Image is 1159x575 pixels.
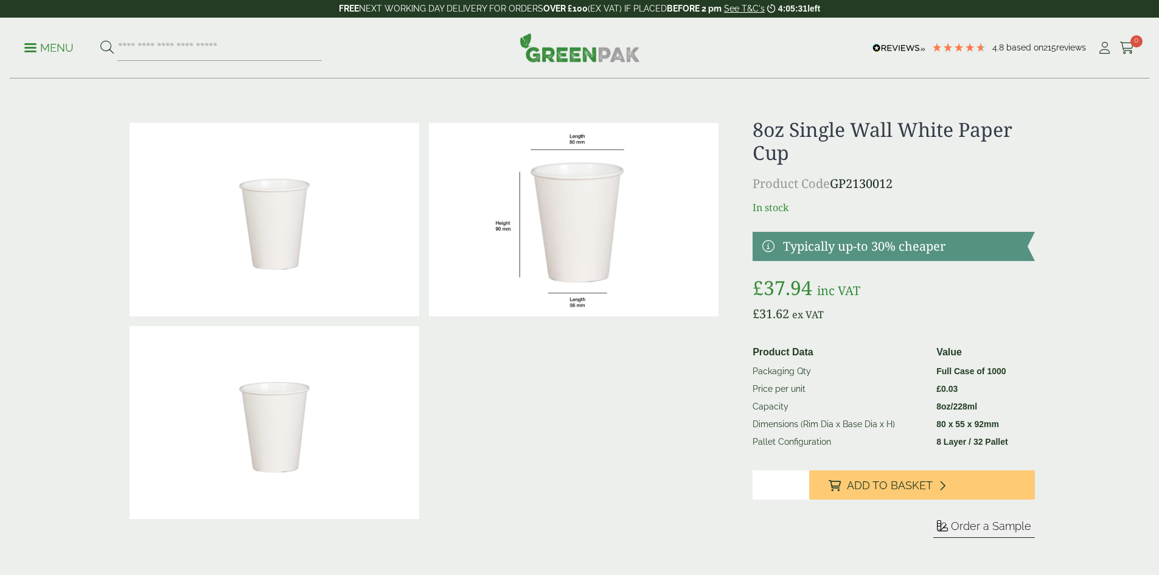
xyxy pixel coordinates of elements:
[130,326,419,520] img: 8oz Single Wall White Paper Cup Full Case Of 0
[931,343,1029,363] th: Value
[748,433,931,451] td: Pallet Configuration
[748,343,931,363] th: Product Data
[992,43,1006,52] span: 4.8
[748,362,931,380] td: Packaging Qty
[753,305,759,322] span: £
[1056,43,1086,52] span: reviews
[429,123,719,316] img: WhiteCup_8oz
[667,4,722,13] strong: BEFORE 2 pm
[753,200,1034,215] p: In stock
[130,123,419,316] img: 8oz Single Wall White Paper Cup 0
[936,437,1008,447] strong: 8 Layer / 32 Pallet
[748,398,931,416] td: Capacity
[931,42,986,53] div: 4.79 Stars
[1119,39,1135,57] a: 0
[24,41,74,55] p: Menu
[543,4,588,13] strong: OVER £100
[936,384,958,394] bdi: 0.03
[1006,43,1043,52] span: Based on
[847,479,933,492] span: Add to Basket
[872,44,925,52] img: REVIEWS.io
[753,305,789,322] bdi: 31.62
[748,380,931,398] td: Price per unit
[753,274,812,301] bdi: 37.94
[951,520,1031,532] span: Order a Sample
[936,384,941,394] span: £
[809,470,1035,500] button: Add to Basket
[753,175,830,192] span: Product Code
[936,419,999,429] strong: 80 x 55 x 92mm
[807,4,820,13] span: left
[753,118,1034,165] h1: 8oz Single Wall White Paper Cup
[753,175,1034,193] p: GP2130012
[753,274,764,301] span: £
[817,282,860,299] span: inc VAT
[933,519,1035,538] button: Order a Sample
[1130,35,1143,47] span: 0
[936,402,977,411] strong: 8oz/228ml
[778,4,807,13] span: 4:05:31
[1043,43,1056,52] span: 215
[792,308,824,321] span: ex VAT
[339,4,359,13] strong: FREE
[1097,42,1112,54] i: My Account
[520,33,640,62] img: GreenPak Supplies
[1119,42,1135,54] i: Cart
[936,366,1006,376] strong: Full Case of 1000
[748,416,931,433] td: Dimensions (Rim Dia x Base Dia x H)
[724,4,765,13] a: See T&C's
[24,41,74,53] a: Menu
